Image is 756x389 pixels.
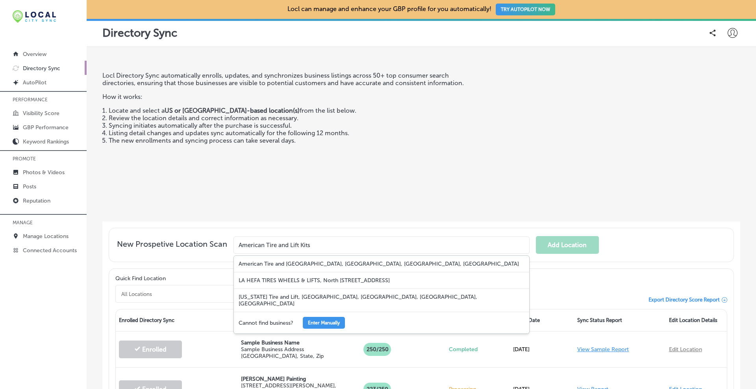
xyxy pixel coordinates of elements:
[23,169,65,176] p: Photos & Videos
[102,26,177,39] p: Directory Sync
[120,290,391,298] input: All Locations
[666,309,727,331] div: Edit Location Details
[13,10,56,23] img: 12321ecb-abad-46dd-be7f-2600e8d3409flocal-city-sync-logo-rectangle.png
[536,236,599,254] button: Add Location
[109,122,481,129] li: Syncing initiates automatically after the purchase is successful.
[649,297,720,303] span: Export Directory Score Report
[23,124,69,131] p: GBP Performance
[119,341,182,358] button: Enrolled
[510,309,574,331] div: Order Date
[109,107,481,114] li: Locate and select a from the list below.
[23,110,59,117] p: Visibility Score
[115,275,166,282] label: Quick Find Location
[234,272,529,289] div: LA HEFA TIRES WHEELS & LIFTS, North [STREET_ADDRESS]
[234,256,529,272] div: American Tire and [GEOGRAPHIC_DATA], [GEOGRAPHIC_DATA], [GEOGRAPHIC_DATA], [GEOGRAPHIC_DATA]
[241,339,357,346] p: Sample Business Name
[23,183,36,190] p: Posts
[23,197,50,204] p: Reputation
[574,309,666,331] div: Sync Status Report
[23,247,77,254] p: Connected Accounts
[109,114,481,122] li: Review the location details and correct information as necessary.
[117,239,227,254] span: New Prospetive Location Scan
[23,51,46,58] p: Overview
[23,138,69,145] p: Keyword Rankings
[109,137,481,144] li: The new enrollments and syncing process can take several days.
[23,65,60,72] p: Directory Sync
[165,107,300,114] strong: US or [GEOGRAPHIC_DATA]-based location(s)
[102,72,481,87] p: Locl Directory Sync automatically enrolls, updates, and synchronizes business listings across 50+...
[234,289,529,312] div: [US_STATE] Tire and Lift, [GEOGRAPHIC_DATA], [GEOGRAPHIC_DATA], [GEOGRAPHIC_DATA], [GEOGRAPHIC_DATA]
[109,129,481,137] li: Listing detail changes and updates sync automatically for the following 12 months.
[577,346,629,353] a: View Sample Report
[241,346,357,353] p: Sample Business Address
[363,343,391,356] p: 250/250
[241,376,357,382] p: [PERSON_NAME] Painting
[116,309,238,331] div: Enrolled Directory Sync
[496,4,555,15] button: TRY AUTOPILOT NOW
[233,236,530,254] input: Enter your business location
[487,72,740,214] iframe: Locl: Directory Sync Overview
[102,87,481,101] p: How it works:
[239,320,293,326] p: Cannot find business?
[23,233,69,240] p: Manage Locations
[23,79,46,86] p: AutoPilot
[669,346,702,353] a: Edit Location
[449,346,507,353] p: Completed
[303,317,345,329] button: Enter Manually
[241,353,357,359] p: [GEOGRAPHIC_DATA], State, Zip
[510,338,574,361] div: [DATE]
